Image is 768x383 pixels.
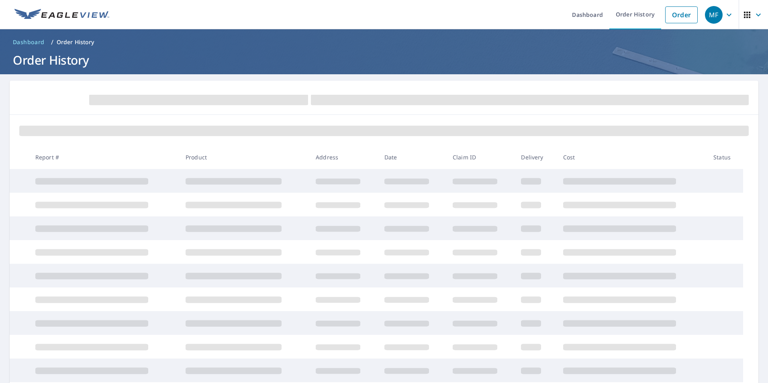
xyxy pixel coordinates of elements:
[446,145,515,169] th: Claim ID
[515,145,556,169] th: Delivery
[557,145,707,169] th: Cost
[10,36,48,49] a: Dashboard
[51,37,53,47] li: /
[13,38,45,46] span: Dashboard
[179,145,309,169] th: Product
[378,145,446,169] th: Date
[707,145,743,169] th: Status
[309,145,378,169] th: Address
[29,145,179,169] th: Report #
[57,38,94,46] p: Order History
[665,6,698,23] a: Order
[10,36,758,49] nav: breadcrumb
[705,6,723,24] div: MF
[10,52,758,68] h1: Order History
[14,9,109,21] img: EV Logo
